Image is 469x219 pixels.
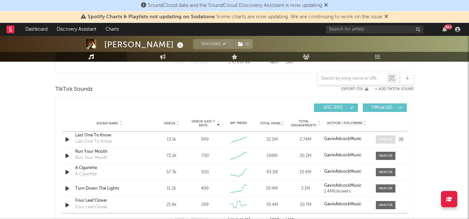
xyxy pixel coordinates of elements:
div: 198M [257,153,287,159]
div: 10.8M [291,169,321,176]
div: 1.4M followers [324,189,369,194]
input: Search by song name or URL [318,76,387,81]
input: Search for artists [326,25,423,34]
a: Run Your Mouth [75,149,143,155]
div: 6M Trend [223,121,254,126]
div: 700 [201,153,209,159]
span: Spotify Charts & Playlists not updating on Sodatone [88,14,215,20]
span: ( 1 ) [234,39,253,49]
div: 2.1M [291,185,321,192]
div: 11.2k [156,185,187,192]
button: + Add TikTok Sound [375,87,414,91]
strong: GavinAdcockMusic [324,137,362,141]
div: Four Leaf Clover [75,204,107,211]
a: GavinAdcockMusic [324,183,369,188]
a: Charts [101,23,123,36]
span: : Some charts are now updating. We are continuing to work on the issue [88,14,382,20]
span: TikTok Sounds [55,86,93,93]
strong: GavinAdcockMusic [324,202,362,206]
span: Dismiss [384,14,388,20]
div: 19.4M [257,185,287,192]
strong: GavinAdcockMusic [324,153,362,157]
a: GavinAdcockMusic [324,202,369,207]
a: A Cigarette [75,165,143,171]
a: Discovery Assistant [52,23,101,36]
span: UGC ( 205 ) [318,106,348,110]
div: 93.1M [257,169,287,176]
button: Last [286,61,294,64]
a: Four Leaf Clover [75,197,143,204]
div: 32.5M [257,136,287,143]
span: Official ( 12 ) [367,106,397,110]
div: 13.1k [156,136,187,143]
span: Sound Name [96,121,118,125]
a: GavinAdcockMusic [324,169,369,174]
button: UGC(205) [314,103,358,112]
span: Author / Followers [327,121,362,125]
div: 72.2k [156,153,187,159]
div: 21.9k [156,202,187,208]
strong: GavinAdcockMusic [324,169,362,174]
div: A Cigarette [75,171,97,178]
button: Tracking [193,39,234,49]
a: Dashboard [21,23,52,36]
span: SoundCloud data and the SoundCloud Discovery Assistant is now updating [148,3,322,8]
div: [PERSON_NAME] [104,39,185,50]
button: Export CSV [341,87,368,91]
div: Run Your Mouth [75,155,107,161]
div: 499 [201,185,209,192]
div: 500 [201,169,209,176]
div: 299 [201,202,209,208]
div: 57.3k [156,169,187,176]
span: to [232,61,235,64]
div: 99 + [444,24,452,29]
span: Total Views [260,121,280,125]
span: Videos [164,121,175,125]
span: Total Engagements [291,119,317,127]
button: Official(12) [363,103,407,112]
button: Next [270,61,279,64]
div: 2.74M [291,136,321,143]
div: 1 5 68 [221,59,257,67]
span: of [240,61,244,64]
span: Dismiss [324,3,328,8]
div: 10.7M [291,202,321,208]
div: 20.2M [291,153,321,159]
div: Last One To Know [75,138,112,145]
button: + Add TikTok Sound [368,87,414,91]
button: Previous [191,61,208,64]
button: (1) [234,39,253,49]
div: 78.4M [257,202,287,208]
div: 999 [201,136,209,143]
strong: GavinAdcockMusic [324,183,362,188]
button: First [175,61,184,64]
a: GavinAdcockMusic [324,137,369,141]
a: GavinAdcockMusic [324,153,369,158]
a: Last One To Know [75,132,143,139]
a: Turn Down The Lights [75,185,143,192]
button: 99+ [442,27,447,32]
span: Videos (last 7 days) [190,119,216,127]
